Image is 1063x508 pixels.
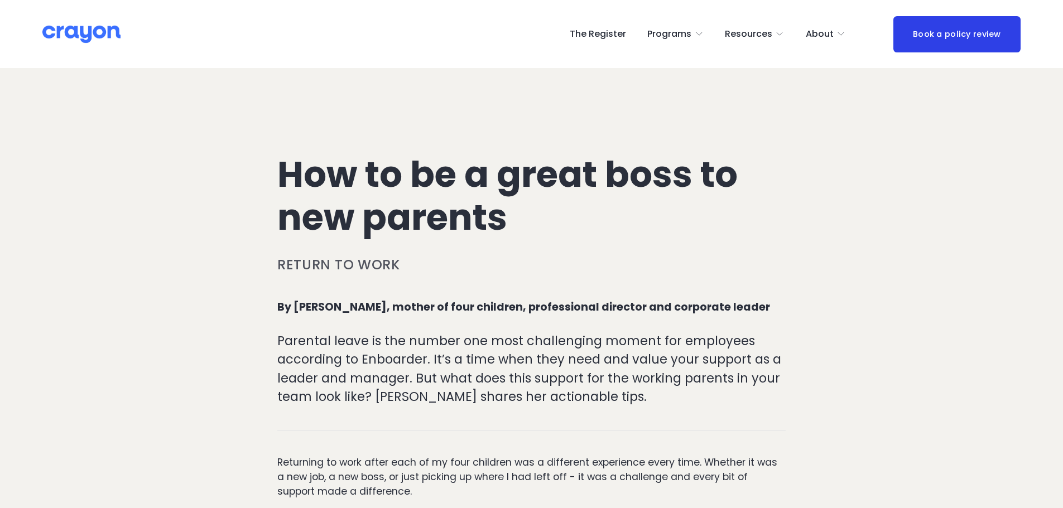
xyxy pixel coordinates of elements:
h1: How to be a great boss to new parents [277,153,786,239]
a: Return to work [277,255,400,274]
img: Crayon [42,25,121,44]
a: folder dropdown [647,25,704,43]
p: Parental leave is the number one most challenging moment for employees according to Enboarder. It... [277,332,786,407]
span: Programs [647,26,691,42]
a: The Register [570,25,626,43]
p: Returning to work after each of my four children was a different experience every time. Whether i... [277,455,786,499]
a: folder dropdown [725,25,785,43]
a: Book a policy review [893,16,1021,52]
a: folder dropdown [806,25,846,43]
span: Resources [725,26,772,42]
span: By [PERSON_NAME], mother of four children, professional director and corporate leader [277,299,770,315]
span: About [806,26,834,42]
